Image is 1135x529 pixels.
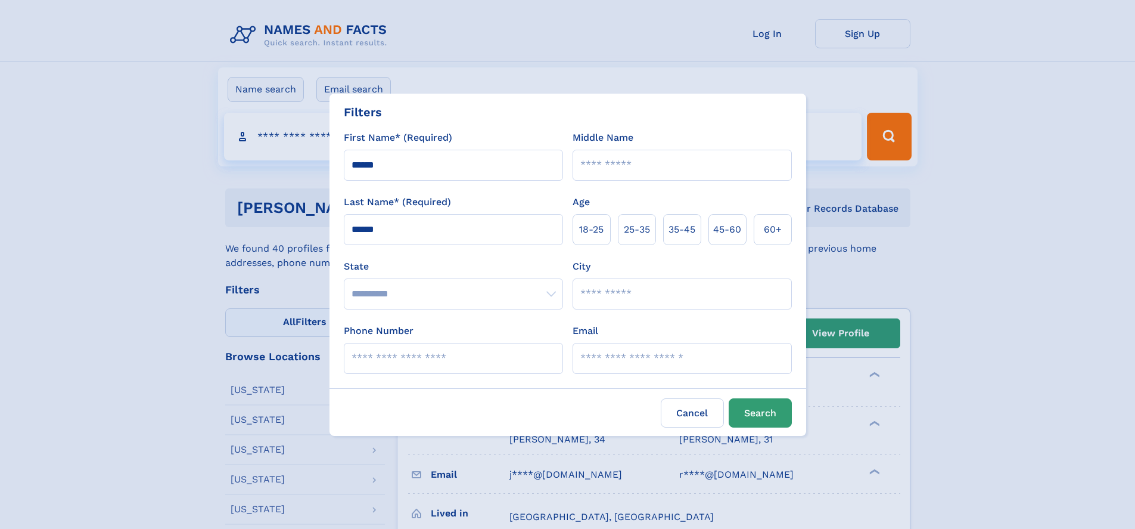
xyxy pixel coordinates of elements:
[668,222,695,237] span: 35‑45
[729,398,792,428] button: Search
[344,195,451,209] label: Last Name* (Required)
[579,222,604,237] span: 18‑25
[344,131,452,145] label: First Name* (Required)
[573,324,598,338] label: Email
[344,103,382,121] div: Filters
[344,259,563,274] label: State
[713,222,741,237] span: 45‑60
[573,259,590,274] label: City
[661,398,724,428] label: Cancel
[573,131,633,145] label: Middle Name
[764,222,782,237] span: 60+
[573,195,590,209] label: Age
[624,222,650,237] span: 25‑35
[344,324,413,338] label: Phone Number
